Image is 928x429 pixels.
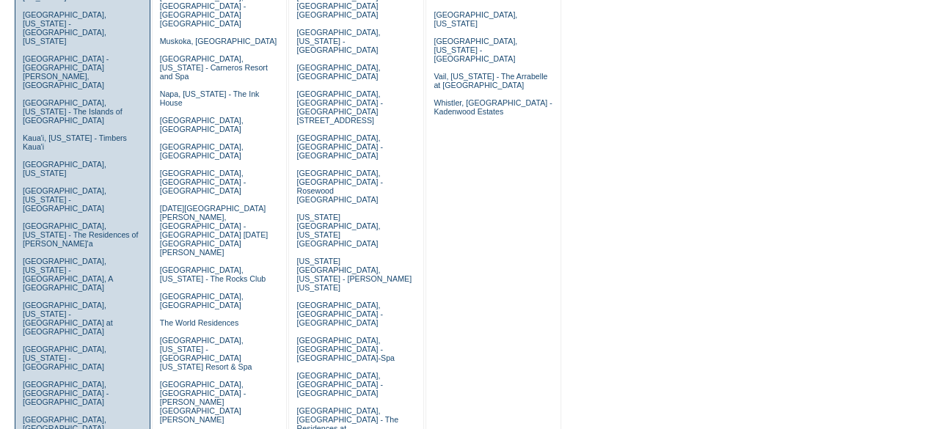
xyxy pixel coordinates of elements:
[434,98,552,116] a: Whistler, [GEOGRAPHIC_DATA] - Kadenwood Estates
[160,336,252,371] a: [GEOGRAPHIC_DATA], [US_STATE] - [GEOGRAPHIC_DATA] [US_STATE] Resort & Spa
[160,169,246,195] a: [GEOGRAPHIC_DATA], [GEOGRAPHIC_DATA] - [GEOGRAPHIC_DATA]
[296,89,382,125] a: [GEOGRAPHIC_DATA], [GEOGRAPHIC_DATA] - [GEOGRAPHIC_DATA][STREET_ADDRESS]
[296,301,382,327] a: [GEOGRAPHIC_DATA], [GEOGRAPHIC_DATA] - [GEOGRAPHIC_DATA]
[23,98,123,125] a: [GEOGRAPHIC_DATA], [US_STATE] - The Islands of [GEOGRAPHIC_DATA]
[160,318,239,327] a: The World Residences
[160,142,244,160] a: [GEOGRAPHIC_DATA], [GEOGRAPHIC_DATA]
[434,37,517,63] a: [GEOGRAPHIC_DATA], [US_STATE] - [GEOGRAPHIC_DATA]
[23,221,139,248] a: [GEOGRAPHIC_DATA], [US_STATE] - The Residences of [PERSON_NAME]'a
[434,72,547,89] a: Vail, [US_STATE] - The Arrabelle at [GEOGRAPHIC_DATA]
[160,292,244,309] a: [GEOGRAPHIC_DATA], [GEOGRAPHIC_DATA]
[23,257,113,292] a: [GEOGRAPHIC_DATA], [US_STATE] - [GEOGRAPHIC_DATA], A [GEOGRAPHIC_DATA]
[23,133,127,151] a: Kaua'i, [US_STATE] - Timbers Kaua'i
[23,160,106,177] a: [GEOGRAPHIC_DATA], [US_STATE]
[296,257,412,292] a: [US_STATE][GEOGRAPHIC_DATA], [US_STATE] - [PERSON_NAME] [US_STATE]
[160,89,260,107] a: Napa, [US_STATE] - The Ink House
[160,380,246,424] a: [GEOGRAPHIC_DATA], [GEOGRAPHIC_DATA] - [PERSON_NAME][GEOGRAPHIC_DATA][PERSON_NAME]
[296,63,380,81] a: [GEOGRAPHIC_DATA], [GEOGRAPHIC_DATA]
[296,28,380,54] a: [GEOGRAPHIC_DATA], [US_STATE] - [GEOGRAPHIC_DATA]
[160,265,266,283] a: [GEOGRAPHIC_DATA], [US_STATE] - The Rocks Club
[160,116,244,133] a: [GEOGRAPHIC_DATA], [GEOGRAPHIC_DATA]
[296,371,382,397] a: [GEOGRAPHIC_DATA], [GEOGRAPHIC_DATA] - [GEOGRAPHIC_DATA]
[160,204,268,257] a: [DATE][GEOGRAPHIC_DATA][PERSON_NAME], [GEOGRAPHIC_DATA] - [GEOGRAPHIC_DATA] [DATE][GEOGRAPHIC_DAT...
[23,186,106,213] a: [GEOGRAPHIC_DATA], [US_STATE] - [GEOGRAPHIC_DATA]
[296,336,394,362] a: [GEOGRAPHIC_DATA], [GEOGRAPHIC_DATA] - [GEOGRAPHIC_DATA]-Spa
[23,54,109,89] a: [GEOGRAPHIC_DATA] - [GEOGRAPHIC_DATA][PERSON_NAME], [GEOGRAPHIC_DATA]
[296,213,380,248] a: [US_STATE][GEOGRAPHIC_DATA], [US_STATE][GEOGRAPHIC_DATA]
[434,10,517,28] a: [GEOGRAPHIC_DATA], [US_STATE]
[23,301,113,336] a: [GEOGRAPHIC_DATA], [US_STATE] - [GEOGRAPHIC_DATA] at [GEOGRAPHIC_DATA]
[296,169,382,204] a: [GEOGRAPHIC_DATA], [GEOGRAPHIC_DATA] - Rosewood [GEOGRAPHIC_DATA]
[23,345,106,371] a: [GEOGRAPHIC_DATA], [US_STATE] - [GEOGRAPHIC_DATA]
[160,37,277,45] a: Muskoka, [GEOGRAPHIC_DATA]
[23,380,109,406] a: [GEOGRAPHIC_DATA], [GEOGRAPHIC_DATA] - [GEOGRAPHIC_DATA]
[23,10,106,45] a: [GEOGRAPHIC_DATA], [US_STATE] - [GEOGRAPHIC_DATA], [US_STATE]
[160,54,268,81] a: [GEOGRAPHIC_DATA], [US_STATE] - Carneros Resort and Spa
[296,133,382,160] a: [GEOGRAPHIC_DATA], [GEOGRAPHIC_DATA] - [GEOGRAPHIC_DATA]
